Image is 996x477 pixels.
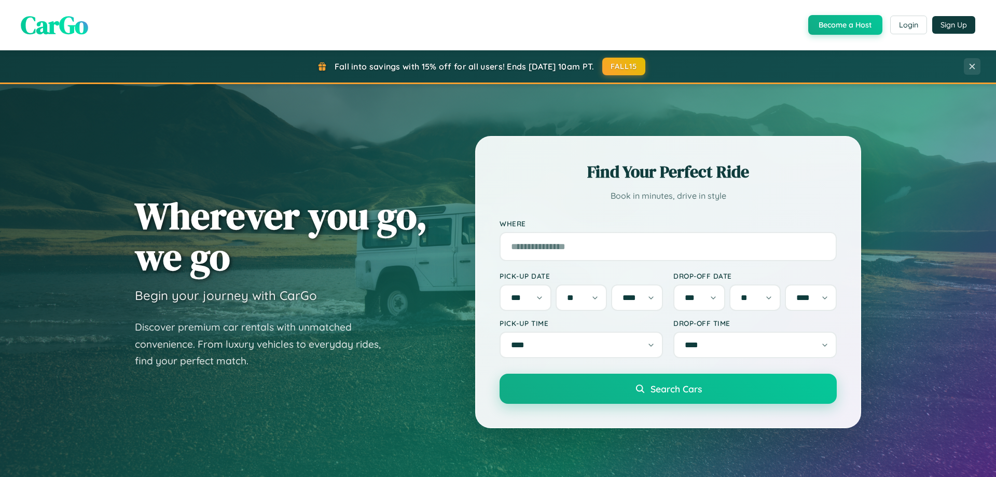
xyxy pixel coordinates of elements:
span: Fall into savings with 15% off for all users! Ends [DATE] 10am PT. [335,61,594,72]
h2: Find Your Perfect Ride [500,160,837,183]
h1: Wherever you go, we go [135,195,427,277]
p: Discover premium car rentals with unmatched convenience. From luxury vehicles to everyday rides, ... [135,319,394,370]
label: Pick-up Time [500,319,663,328]
span: Search Cars [651,383,702,394]
button: Sign Up [932,16,975,34]
label: Drop-off Time [673,319,837,328]
label: Pick-up Date [500,271,663,280]
button: Login [890,16,927,34]
p: Book in minutes, drive in style [500,188,837,203]
button: FALL15 [602,58,646,75]
label: Drop-off Date [673,271,837,280]
button: Search Cars [500,374,837,404]
span: CarGo [21,8,88,42]
button: Become a Host [808,15,882,35]
label: Where [500,219,837,228]
h3: Begin your journey with CarGo [135,288,317,303]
